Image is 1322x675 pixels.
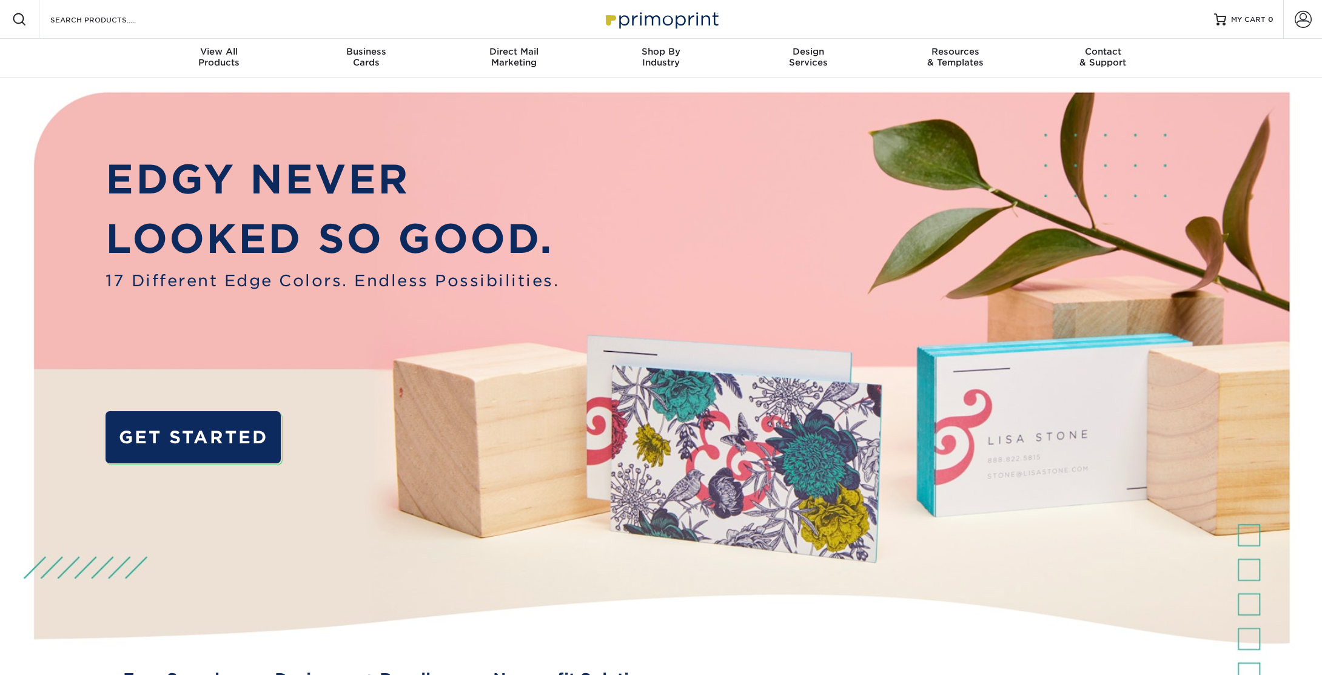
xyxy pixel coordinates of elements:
div: Services [734,46,882,68]
span: Shop By [588,46,735,57]
a: BusinessCards [293,39,440,78]
p: EDGY NEVER [106,150,559,209]
span: 17 Different Edge Colors. Endless Possibilities. [106,269,559,292]
span: Contact [1029,46,1176,57]
span: 0 [1268,15,1273,24]
img: Primoprint [600,6,722,32]
div: Industry [588,46,735,68]
a: Contact& Support [1029,39,1176,78]
input: SEARCH PRODUCTS..... [49,12,167,27]
div: Marketing [440,46,588,68]
span: Resources [882,46,1029,57]
span: Business [293,46,440,57]
span: View All [146,46,293,57]
div: Products [146,46,293,68]
a: DesignServices [734,39,882,78]
p: LOOKED SO GOOD. [106,209,559,269]
a: Shop ByIndustry [588,39,735,78]
div: & Templates [882,46,1029,68]
a: Direct MailMarketing [440,39,588,78]
div: & Support [1029,46,1176,68]
span: MY CART [1231,15,1266,25]
a: Resources& Templates [882,39,1029,78]
a: View AllProducts [146,39,293,78]
span: Direct Mail [440,46,588,57]
span: Design [734,46,882,57]
div: Cards [293,46,440,68]
a: GET STARTED [106,411,281,463]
